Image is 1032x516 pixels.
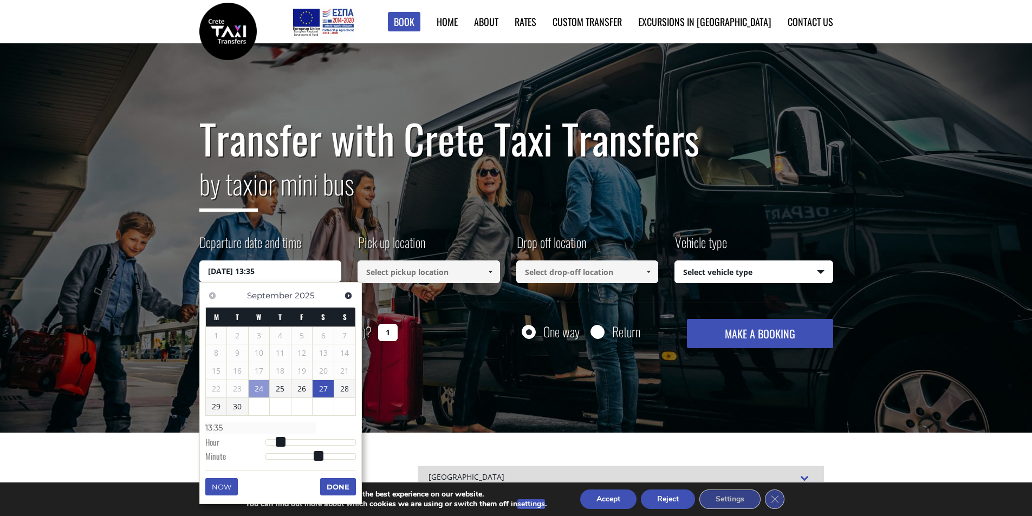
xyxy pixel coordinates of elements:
span: 23 [227,380,248,397]
span: Sunday [343,311,347,322]
span: Wednesday [256,311,261,322]
span: Next [344,291,353,300]
a: 28 [334,380,355,397]
span: 16 [227,362,248,380]
a: Crete Taxi Transfers | Safe Taxi Transfer Services from to Heraklion Airport, Chania Airport, Ret... [199,24,257,36]
a: 26 [291,380,313,397]
span: 11 [270,344,291,362]
span: 17 [249,362,270,380]
button: Settings [699,489,761,509]
span: Tuesday [236,311,239,322]
span: 6 [313,327,334,344]
span: 20 [313,362,334,380]
label: Pick up location [358,233,425,260]
a: About [474,15,498,29]
span: Popular [199,466,275,516]
a: Rates [515,15,536,29]
label: Return [612,325,640,338]
span: 19 [291,362,313,380]
dt: Hour [205,436,265,450]
span: 18 [270,362,291,380]
label: Departure date and time [199,233,301,260]
p: We are using cookies to give you the best experience on our website. [245,489,547,499]
dt: Minute [205,450,265,465]
span: Saturday [321,311,325,322]
input: Select drop-off location [516,260,659,283]
button: Accept [580,489,637,509]
span: 10 [249,344,270,362]
span: 4 [270,327,291,344]
span: Select vehicle type [675,261,833,284]
a: Show All Items [481,260,499,283]
span: Monday [214,311,219,322]
span: 1 [206,327,227,344]
div: [GEOGRAPHIC_DATA] [418,466,824,489]
a: 25 [270,380,291,397]
span: September [247,290,293,301]
a: 24 [249,380,270,397]
button: Reject [641,489,695,509]
button: Close GDPR Cookie Banner [765,489,784,509]
label: One way [543,325,580,338]
a: Home [437,15,458,29]
button: MAKE A BOOKING [687,319,833,348]
label: Drop off location [516,233,586,260]
label: How many passengers ? [199,319,372,345]
a: Next [341,288,356,303]
span: 7 [334,327,355,344]
span: 22 [206,380,227,397]
input: Select pickup location [358,260,500,283]
span: 21 [334,362,355,380]
a: Show All Items [640,260,658,283]
span: Previous [208,291,217,300]
p: You can find out more about which cookies we are using or switch them off in . [245,499,547,509]
h1: Transfer with Crete Taxi Transfers [199,116,833,161]
a: Custom Transfer [553,15,622,29]
button: Now [205,478,238,495]
span: by taxi [199,163,258,212]
a: 29 [206,398,227,415]
span: 8 [206,344,227,362]
img: Crete Taxi Transfers | Safe Taxi Transfer Services from to Heraklion Airport, Chania Airport, Ret... [199,3,257,60]
button: settings [517,499,545,509]
span: 13 [313,344,334,362]
span: 5 [291,327,313,344]
a: 30 [227,398,248,415]
a: Book [388,12,420,32]
span: 14 [334,344,355,362]
span: 2025 [295,290,314,301]
label: Vehicle type [674,233,727,260]
span: 15 [206,362,227,380]
img: e-bannersEUERDF180X90.jpg [291,5,355,38]
a: Previous [205,288,220,303]
span: 3 [249,327,270,344]
span: Thursday [278,311,282,322]
a: 27 [313,380,334,397]
button: Done [320,478,356,495]
h2: or mini bus [199,161,833,220]
span: Friday [300,311,303,322]
span: 12 [291,344,313,362]
span: 2 [227,327,248,344]
a: Excursions in [GEOGRAPHIC_DATA] [638,15,771,29]
span: 9 [227,344,248,362]
a: Contact us [788,15,833,29]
